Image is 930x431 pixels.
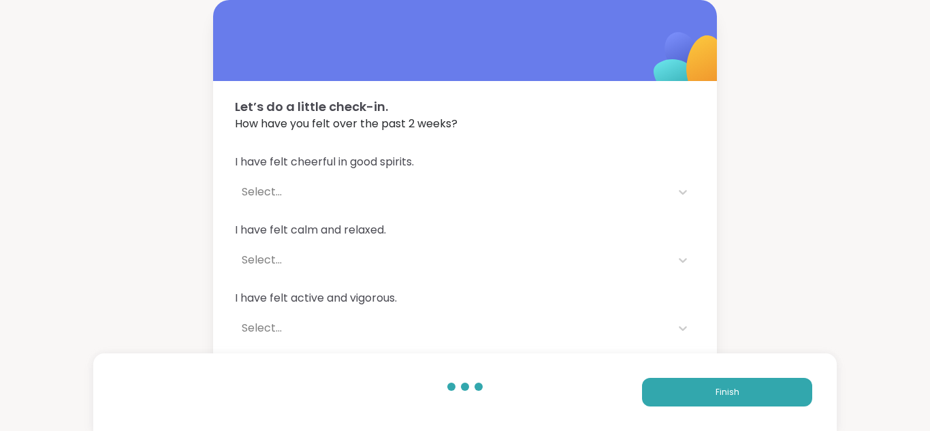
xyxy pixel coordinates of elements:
[235,116,695,132] span: How have you felt over the past 2 weeks?
[242,252,664,268] div: Select...
[642,378,812,406] button: Finish
[235,222,695,238] span: I have felt calm and relaxed.
[235,154,695,170] span: I have felt cheerful in good spirits.
[716,386,739,398] span: Finish
[242,320,664,336] div: Select...
[235,97,695,116] span: Let’s do a little check-in.
[235,290,695,306] span: I have felt active and vigorous.
[242,184,664,200] div: Select...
